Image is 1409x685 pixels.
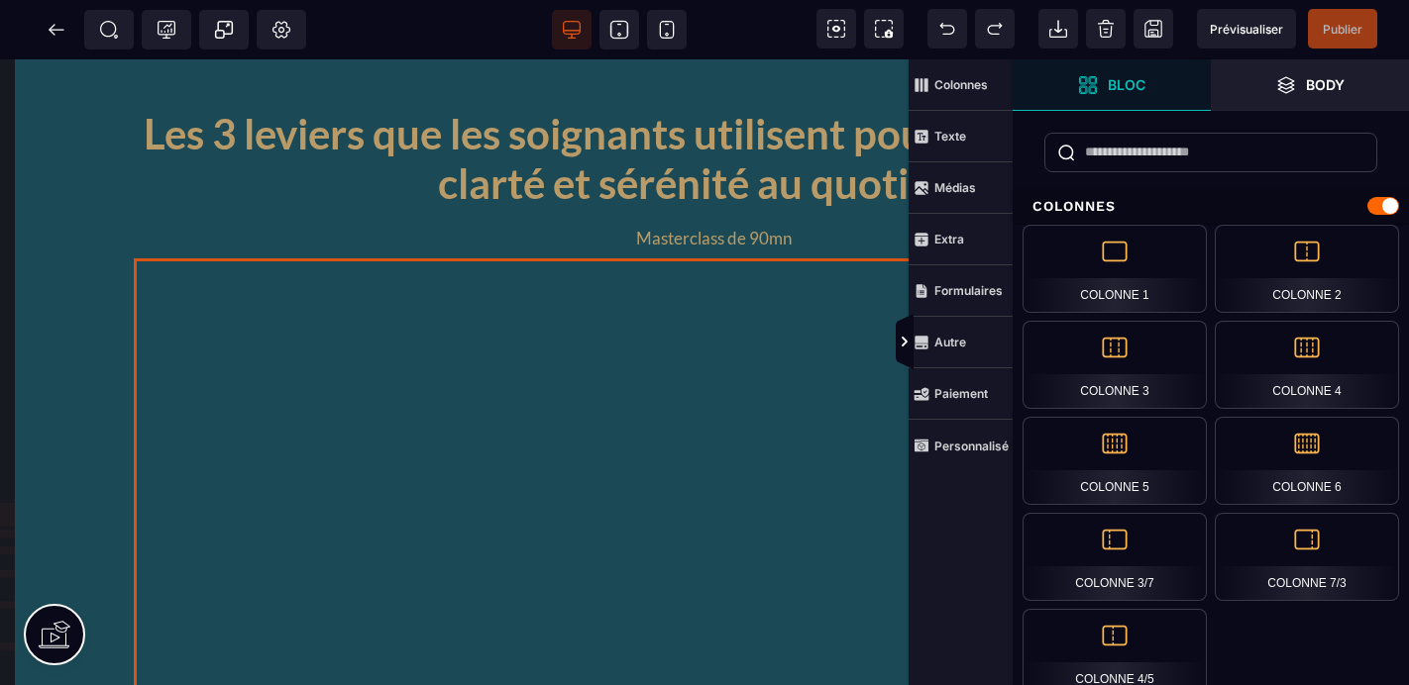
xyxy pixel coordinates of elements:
[927,9,967,49] span: Défaire
[1323,22,1362,37] span: Publier
[934,232,964,246] strong: Extra
[1023,417,1207,505] div: Colonne 5
[1215,225,1399,313] div: Colonne 2
[816,9,856,49] span: Voir les composants
[552,10,592,49] span: Voir bureau
[1038,9,1078,49] span: Importer
[199,10,249,49] span: Créer une alerte modale
[1023,513,1207,601] div: Colonne 3/7
[647,10,687,49] span: Voir mobile
[1215,513,1399,601] div: Colonne 7/3
[934,283,1003,298] strong: Formulaires
[1197,9,1296,49] span: Aperçu
[157,20,176,40] span: Tracking
[934,386,988,401] strong: Paiement
[1215,417,1399,505] div: Colonne 6
[1013,188,1409,225] div: Colonnes
[1210,22,1283,37] span: Prévisualiser
[975,9,1015,49] span: Rétablir
[257,10,306,49] span: Favicon
[1306,77,1345,92] strong: Body
[134,159,1293,199] h2: Masterclass de 90mn
[1308,9,1377,49] span: Enregistrer le contenu
[1086,9,1126,49] span: Nettoyage
[909,265,1013,317] span: Formulaires
[909,368,1013,420] span: Paiement
[934,439,1009,453] strong: Personnalisé
[1134,9,1173,49] span: Enregistrer
[271,20,291,40] span: Réglages Body
[84,10,134,49] span: Métadata SEO
[864,9,904,49] span: Capture d'écran
[909,111,1013,162] span: Texte
[1215,321,1399,409] div: Colonne 4
[909,317,1013,368] span: Autre
[1013,313,1032,372] span: Afficher les vues
[1013,59,1211,111] span: Ouvrir les blocs
[1108,77,1145,92] strong: Bloc
[37,10,76,49] span: Retour
[934,77,988,92] strong: Colonnes
[1023,225,1207,313] div: Colonne 1
[909,420,1013,471] span: Personnalisé
[934,180,976,195] strong: Médias
[214,20,234,40] span: Popup
[1023,321,1207,409] div: Colonne 3
[934,129,966,144] strong: Texte
[99,20,119,40] span: SEO
[909,59,1013,111] span: Colonnes
[134,40,1293,159] h1: Les 3 leviers que les soignants utilisent pour retrouver énergie, clarté et sérénité au quotidien
[909,214,1013,265] span: Extra
[599,10,639,49] span: Voir tablette
[909,162,1013,214] span: Médias
[142,10,191,49] span: Code de suivi
[1211,59,1409,111] span: Ouvrir les calques
[934,335,966,349] strong: Autre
